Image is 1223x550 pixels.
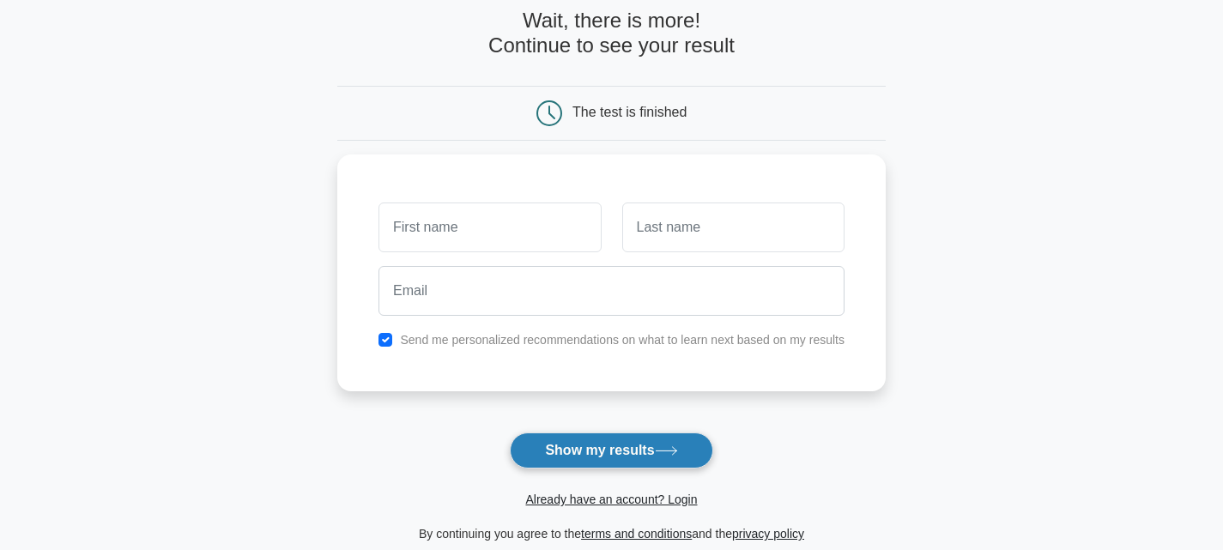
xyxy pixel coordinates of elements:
[525,493,697,506] a: Already have an account? Login
[732,527,804,541] a: privacy policy
[378,202,601,252] input: First name
[400,333,845,347] label: Send me personalized recommendations on what to learn next based on my results
[510,432,712,468] button: Show my results
[572,105,687,119] div: The test is finished
[378,266,845,316] input: Email
[337,9,886,58] h4: Wait, there is more! Continue to see your result
[581,527,692,541] a: terms and conditions
[327,523,896,544] div: By continuing you agree to the and the
[622,202,845,252] input: Last name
